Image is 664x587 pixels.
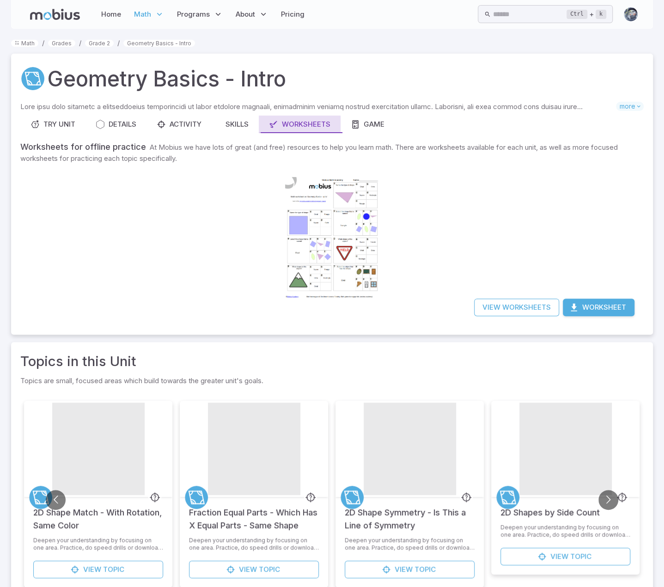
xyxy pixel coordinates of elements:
span: Programs [177,9,210,19]
a: Geometry Basics - Intro [123,40,195,47]
li: / [117,38,120,48]
div: Details [96,119,136,129]
kbd: Ctrl [567,10,587,19]
a: Pricing [278,4,307,25]
kbd: k [596,10,606,19]
a: Math [11,40,38,47]
a: Topics in this Unit [20,351,136,372]
h5: 2D Shapes by Side Count [500,497,600,519]
div: Activity [157,119,201,129]
a: Grades [48,40,75,47]
div: Game [351,119,384,129]
a: Grade 2 [85,40,114,47]
a: ViewTopic [345,561,475,578]
a: Shapes and Angles [185,486,208,509]
nav: breadcrumb [11,38,653,48]
span: View [83,564,101,575]
p: Deepen your understanding by focusing on one area. Practice, do speed drills or download a worksh... [33,537,163,551]
button: Go to previous slide [46,490,66,510]
h5: 2D Shape Match - With Rotation, Same Color [33,497,163,532]
span: View [239,564,257,575]
p: Lore ipsu dolo sitametc a elitseddoeius temporincidi ut labor etdolore magnaali, enimadminim veni... [20,102,616,112]
h5: Fraction Equal Parts - Which Has X Equal Parts - Same Shape [189,497,319,532]
img: andrew.jpg [624,7,638,21]
span: Math [134,9,151,19]
a: Shapes and Angles [20,66,45,91]
div: + [567,9,606,20]
a: ViewTopic [189,561,319,578]
p: Deepen your understanding by focusing on one area. Practice, do speed drills or download a worksh... [345,537,475,551]
button: Go to next slide [598,490,618,510]
p: Deepen your understanding by focusing on one area. Practice, do speed drills or download a worksh... [500,524,630,538]
a: View Worksheets [474,299,559,316]
p: Deepen your understanding by focusing on one area. Practice, do speed drills or download a worksh... [189,537,319,551]
a: Home [98,4,124,25]
span: Topic [103,564,124,575]
span: View [395,564,413,575]
a: ViewTopic [500,548,630,565]
span: About [236,9,255,19]
h5: Worksheets for offline practice [20,142,146,152]
button: Worksheet [563,299,634,316]
h1: Geometry Basics - Intro [47,63,286,94]
span: Topic [259,564,280,575]
div: Skills [222,119,249,129]
a: Shapes and Angles [29,486,52,509]
div: Worksheets [269,119,330,129]
li: / [42,38,44,48]
p: At Mobius we have lots of great (and free) resources to help you learn math. There are worksheets... [20,143,618,163]
a: Shapes and Angles [341,486,364,509]
span: View [550,551,568,562]
div: Try Unit [30,119,75,129]
h5: 2D Shape Symmetry - Is This a Line of Symmetry [345,497,475,532]
span: Topic [414,564,436,575]
li: / [79,38,81,48]
span: Topic [570,551,591,562]
a: Shapes and Angles [496,486,519,509]
p: Topics are small, focused areas which build towards the greater unit's goals. [20,375,644,386]
a: ViewTopic [33,561,163,578]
